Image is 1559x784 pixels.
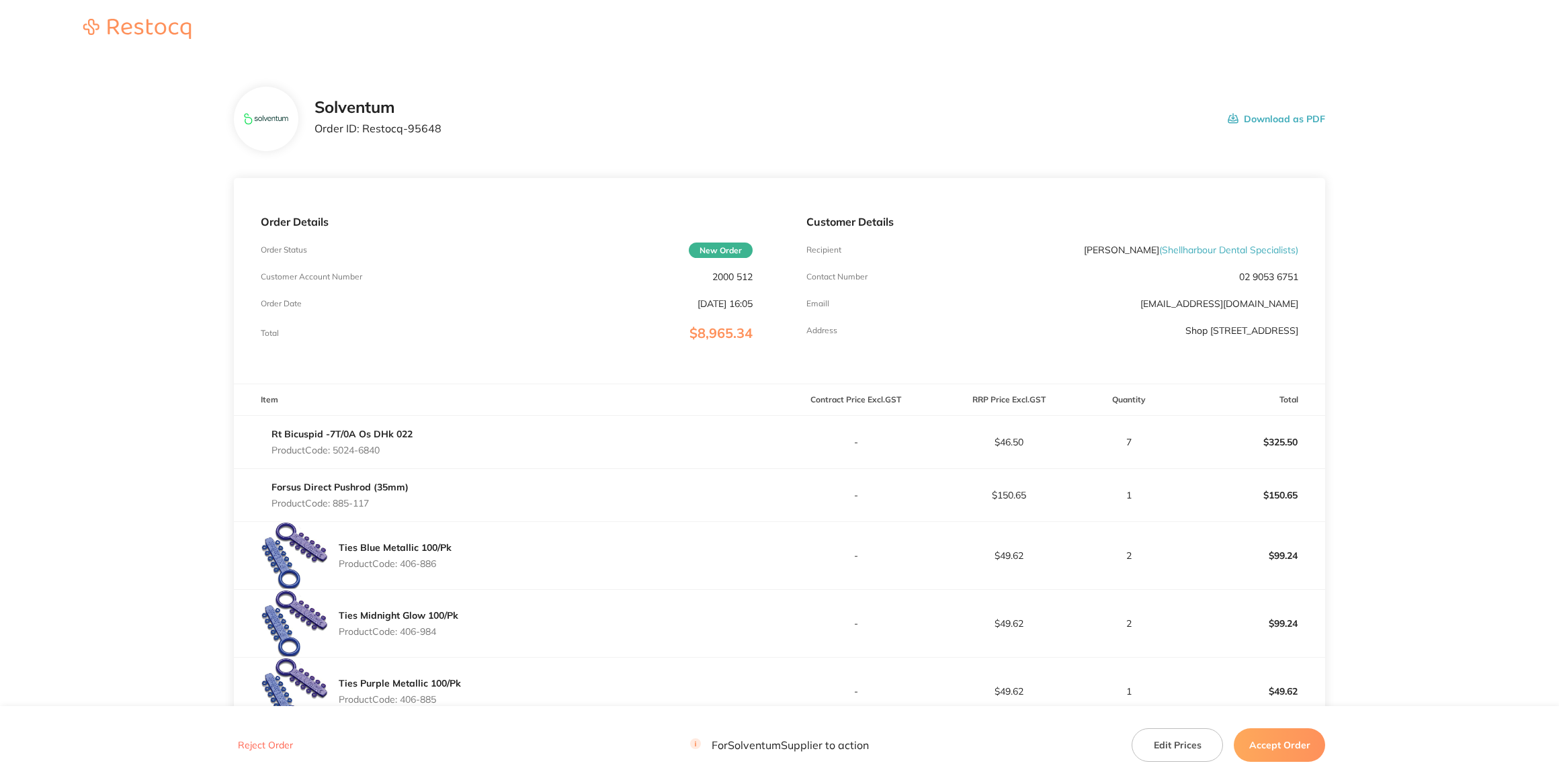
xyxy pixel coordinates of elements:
p: - [780,686,931,697]
a: Restocq logo [70,19,204,41]
p: Product Code: 5024-6840 [271,445,413,455]
a: [EMAIL_ADDRESS][DOMAIN_NAME] [1140,298,1298,310]
img: b2tsaGE1dw [244,97,288,141]
p: For Solventum Supplier to action [690,739,869,752]
img: Restocq logo [70,19,204,39]
a: Ties Purple Metallic 100/Pk [339,677,461,689]
p: Total [261,329,279,338]
p: - [780,437,931,447]
th: RRP Price Excl. GST [932,384,1085,416]
p: $49.62 [1173,675,1324,707]
p: Product Code: 406-984 [339,626,458,637]
a: Ties Midnight Glow 100/Pk [339,609,458,621]
p: $49.62 [933,686,1084,697]
p: Product Code: 406-885 [339,694,461,705]
p: Recipient [806,245,841,255]
img: aWVxZmZmag [261,522,328,589]
button: Reject Order [234,740,297,752]
button: Edit Prices [1132,728,1223,762]
p: Customer Details [806,216,1298,228]
th: Item [234,384,779,416]
p: $99.24 [1173,607,1324,640]
span: ( Shellharbour Dental Specialists ) [1159,244,1298,256]
p: - [780,618,931,629]
p: $49.62 [933,550,1084,561]
a: Rt Bicuspid -7T/0A Os DHk 022 [271,428,413,440]
p: Contact Number [806,272,868,281]
p: Address [806,326,837,335]
a: Forsus Direct Pushrod (35mm) [271,481,409,493]
p: Product Code: 885-117 [271,498,409,509]
p: $150.65 [933,490,1084,500]
p: $325.50 [1173,426,1324,458]
button: Download as PDF [1228,98,1325,140]
p: 1 [1086,686,1172,697]
p: Order Date [261,299,302,308]
th: Quantity [1085,384,1173,416]
p: $150.65 [1173,479,1324,511]
p: $46.50 [933,437,1084,447]
p: 02 9053 6751 [1239,271,1298,282]
p: 2 [1086,550,1172,561]
button: Accept Order [1234,728,1325,762]
span: $8,965.34 [689,324,753,341]
p: - [780,490,931,500]
p: $99.24 [1173,539,1324,572]
p: Shop [STREET_ADDRESS] [1185,325,1298,336]
a: Ties Blue Metallic 100/Pk [339,541,452,554]
p: 2000 512 [712,271,753,282]
p: Order ID: Restocq- 95648 [314,122,441,134]
p: [DATE] 16:05 [698,298,753,309]
h2: Solventum [314,98,441,117]
img: ZGloejhtMQ [261,658,328,725]
p: Product Code: 406-886 [339,558,452,569]
img: dzhhMWphYg [261,590,328,657]
p: [PERSON_NAME] [1084,245,1298,255]
p: 2 [1086,618,1172,629]
p: 7 [1086,437,1172,447]
p: - [780,550,931,561]
p: Order Details [261,216,753,228]
th: Total [1173,384,1325,416]
th: Contract Price Excl. GST [779,384,932,416]
p: Emaill [806,299,829,308]
p: Order Status [261,245,307,255]
p: Customer Account Number [261,272,362,281]
p: 1 [1086,490,1172,500]
p: $49.62 [933,618,1084,629]
span: New Order [689,243,753,258]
